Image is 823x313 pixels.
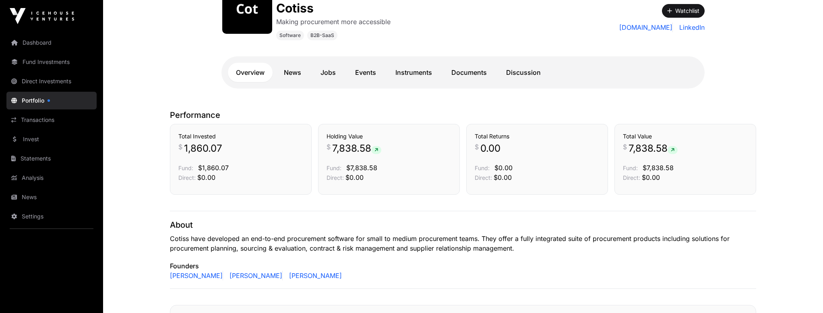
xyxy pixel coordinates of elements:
[170,219,756,231] p: About
[347,63,384,82] a: Events
[662,4,705,18] button: Watchlist
[327,132,451,140] h3: Holding Value
[387,63,440,82] a: Instruments
[184,142,222,155] span: 1,860.07
[623,174,640,181] span: Direct:
[676,23,705,32] a: LinkedIn
[276,63,309,82] a: News
[170,261,756,271] p: Founders
[642,173,660,181] span: $0.00
[228,63,273,82] a: Overview
[475,165,490,171] span: Fund:
[6,92,97,109] a: Portfolio
[6,208,97,225] a: Settings
[475,142,479,152] span: $
[623,132,748,140] h3: Total Value
[170,234,756,253] p: Cotiss have developed an end-to-end procurement software for small to medium procurement teams. T...
[6,130,97,148] a: Invest
[494,164,513,172] span: $0.00
[170,109,756,121] p: Performance
[197,173,215,181] span: $0.00
[6,188,97,206] a: News
[279,32,301,39] span: Software
[498,63,549,82] a: Discussion
[443,63,495,82] a: Documents
[178,132,303,140] h3: Total Invested
[286,271,342,280] a: [PERSON_NAME]
[327,165,341,171] span: Fund:
[643,164,674,172] span: $7,838.58
[198,164,229,172] span: $1,860.07
[6,72,97,90] a: Direct Investments
[170,271,223,280] a: [PERSON_NAME]
[494,173,512,181] span: $0.00
[346,164,377,172] span: $7,838.58
[623,142,627,152] span: $
[276,1,391,15] h1: Cotiss
[345,173,364,181] span: $0.00
[178,165,193,171] span: Fund:
[327,174,344,181] span: Direct:
[629,142,678,155] span: 7,838.58
[6,53,97,71] a: Fund Investments
[276,17,391,27] p: Making procurement more accessible
[480,142,500,155] span: 0.00
[619,23,673,32] a: [DOMAIN_NAME]
[623,165,638,171] span: Fund:
[332,142,381,155] span: 7,838.58
[310,32,334,39] span: B2B-SaaS
[178,142,182,152] span: $
[312,63,344,82] a: Jobs
[327,142,331,152] span: $
[6,150,97,167] a: Statements
[475,174,492,181] span: Direct:
[228,63,698,82] nav: Tabs
[226,271,283,280] a: [PERSON_NAME]
[6,111,97,129] a: Transactions
[6,34,97,51] a: Dashboard
[10,8,74,24] img: Icehouse Ventures Logo
[783,274,823,313] iframe: Chat Widget
[6,169,97,187] a: Analysis
[178,174,196,181] span: Direct:
[475,132,600,140] h3: Total Returns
